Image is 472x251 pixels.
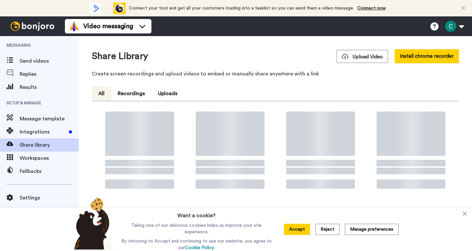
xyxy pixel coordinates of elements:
button: Uploads [151,86,184,101]
img: bear-with-cookie.png [68,197,117,250]
a: Connect now [357,6,386,10]
span: Message template [20,115,79,123]
span: Results [20,83,79,91]
span: Send videos [20,57,79,65]
p: Create screen recordings and upload videos to embed or manually share anywhere with a link [92,70,459,78]
span: Integrations [20,128,66,136]
span: Upload Video [342,53,383,60]
button: Install chrome recorder [395,49,459,63]
button: Manage preferences [345,224,399,235]
span: Connect your tool and get all your customers loading into a tasklist so you can send them a video... [129,6,354,10]
span: Share library [20,141,79,149]
span: Video messaging [83,22,133,31]
img: bj-logo-header-white.svg [8,22,57,31]
button: Reject [315,224,340,235]
button: All [92,86,111,101]
p: By choosing to Accept and continuing to use our website, you agree to our . [120,238,273,251]
span: Fallbacks [20,167,79,175]
h3: Want a cookie? [177,208,216,220]
button: Accept [284,224,310,235]
span: Settings [20,194,79,202]
img: vm-color.svg [69,21,79,31]
span: Replies [20,70,79,78]
span: Workspaces [20,154,79,162]
button: Upload Video [337,50,388,63]
h1: Share Library [92,51,148,61]
div: animation [89,3,126,14]
p: Taking one of our delicious cookies helps us improve your site experience. [120,222,273,235]
a: Cookie Policy [185,245,214,250]
button: Recordings [111,86,151,101]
